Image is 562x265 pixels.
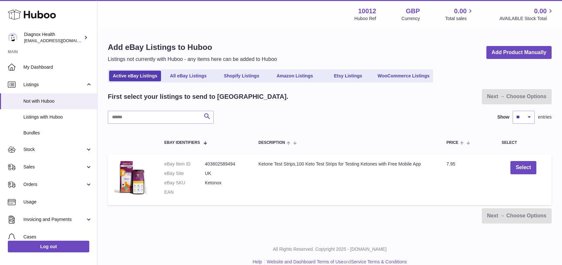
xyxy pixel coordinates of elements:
dd: Ketonox [205,180,245,186]
div: Huboo Ref [355,16,376,22]
span: [EMAIL_ADDRESS][DOMAIN_NAME] [24,38,95,43]
span: Total sales [445,16,474,22]
div: Select [502,141,545,145]
div: Diagnox Health [24,31,82,44]
span: Not with Huboo [23,98,92,104]
button: Select [510,161,536,174]
a: WooCommerce Listings [375,71,432,81]
a: Etsy Listings [322,71,374,81]
dt: eBay Item ID [164,161,205,167]
a: Add Product Manually [486,46,552,59]
span: Stock [23,146,85,153]
div: Ketone Test Strips,100 Keto Test Strips for Testing Ketones with Free Mobile App [258,161,433,167]
label: Show [497,114,509,120]
p: All Rights Reserved. Copyright 2025 - [DOMAIN_NAME] [103,246,557,252]
span: Description [258,141,285,145]
span: eBay Identifiers [164,141,200,145]
span: Invoicing and Payments [23,216,85,223]
dt: eBay SKU [164,180,205,186]
span: 7.95 [446,161,455,167]
a: Amazon Listings [269,71,321,81]
span: Listings [23,82,85,88]
img: internalAdmin-10012@internal.huboo.com [8,33,18,42]
strong: GBP [406,7,420,16]
a: Shopify Listings [216,71,268,81]
span: Price [446,141,458,145]
span: Cases [23,234,92,240]
span: entries [538,114,552,120]
span: AVAILABLE Stock Total [499,16,554,22]
dt: EAN [164,189,205,195]
strong: 10012 [358,7,376,16]
h1: Add eBay Listings to Huboo [108,42,277,52]
img: $_57.JPG [114,161,147,194]
div: Currency [402,16,420,22]
a: 0.00 Total sales [445,7,474,22]
a: Help [253,259,262,264]
a: All eBay Listings [162,71,214,81]
span: 0.00 [454,7,467,16]
a: Service Terms & Conditions [351,259,407,264]
li: and [265,259,407,265]
dd: UK [205,170,245,177]
span: Sales [23,164,85,170]
span: 0.00 [534,7,547,16]
a: Website and Dashboard Terms of Use [267,259,343,264]
p: Listings not currently with Huboo - any items here can be added to Huboo [108,56,277,63]
a: Log out [8,241,89,252]
h2: First select your listings to send to [GEOGRAPHIC_DATA]. [108,92,288,101]
dt: eBay Site [164,170,205,177]
a: 0.00 AVAILABLE Stock Total [499,7,554,22]
a: Active eBay Listings [109,71,161,81]
span: My Dashboard [23,64,92,70]
span: Listings with Huboo [23,114,92,120]
span: Usage [23,199,92,205]
dd: 403802589494 [205,161,245,167]
span: Orders [23,181,85,188]
span: Bundles [23,130,92,136]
